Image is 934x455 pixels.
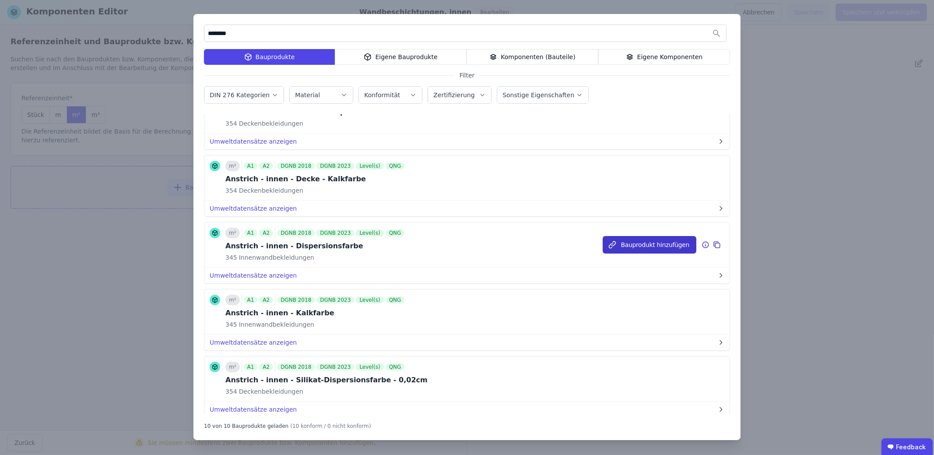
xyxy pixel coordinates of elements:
[244,162,258,169] div: A1
[290,419,371,430] div: (10 konform / 0 nicht konform)
[467,49,598,65] div: Komponenten (Bauteile)
[290,87,353,103] button: Material
[237,253,314,262] span: Innenwandbekleidungen
[204,335,730,350] button: Umweltdatensätze anzeigen
[225,387,237,396] span: 354
[237,320,314,329] span: Innenwandbekleidungen
[454,71,480,80] span: Filter
[225,119,237,128] span: 354
[259,363,273,370] div: A2
[244,363,258,370] div: A1
[386,363,405,370] div: QNG
[210,92,271,99] label: DIN 276 Kategorien
[497,87,588,103] button: Sonstige Eigenschaften
[225,161,240,171] div: m²
[316,296,354,303] div: DGNB 2023
[428,87,491,103] button: Zertifizierung
[603,236,696,254] button: Bauprodukt hinzufügen
[386,229,405,236] div: QNG
[295,92,322,99] label: Material
[237,387,303,396] span: Deckenbekleidungen
[237,119,303,128] span: Deckenbekleidungen
[204,268,730,283] button: Umweltdatensätze anzeigen
[598,49,730,65] div: Eigene Komponenten
[237,186,303,195] span: Deckenbekleidungen
[316,363,354,370] div: DGNB 2023
[259,229,273,236] div: A2
[204,49,335,65] div: Bauprodukte
[259,296,273,303] div: A2
[225,308,406,318] div: Anstrich - innen - Kalkfarbe
[433,92,476,99] label: Zertifizierung
[225,253,237,262] span: 345
[225,228,240,238] div: m²
[277,162,315,169] div: DGNB 2018
[356,296,383,303] div: Level(s)
[364,92,402,99] label: Konformität
[225,320,237,329] span: 345
[225,375,428,385] div: Anstrich - innen - Silikat-Dispersionsfarbe - 0,02cm
[204,87,284,103] button: DIN 276 Kategorien
[277,229,315,236] div: DGNB 2018
[356,363,383,370] div: Level(s)
[204,402,730,417] button: Umweltdatensätze anzeigen
[225,241,406,251] div: Anstrich - innen - Dispersionsfarbe
[204,419,288,430] div: 10 von 10 Bauprodukte geladen
[204,201,730,216] button: Umweltdatensätze anzeigen
[277,363,315,370] div: DGNB 2018
[359,87,422,103] button: Konformität
[225,174,406,184] div: Anstrich - innen - Decke - Kalkfarbe
[356,229,383,236] div: Level(s)
[204,134,730,149] button: Umweltdatensätze anzeigen
[244,229,258,236] div: A1
[225,295,240,305] div: m²
[316,229,354,236] div: DGNB 2023
[335,49,467,65] div: Eigene Bauprodukte
[259,162,273,169] div: A2
[386,162,405,169] div: QNG
[356,162,383,169] div: Level(s)
[225,186,237,195] span: 354
[225,362,240,372] div: m²
[316,162,354,169] div: DGNB 2023
[277,296,315,303] div: DGNB 2018
[386,296,405,303] div: QNG
[244,296,258,303] div: A1
[502,92,576,99] label: Sonstige Eigenschaften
